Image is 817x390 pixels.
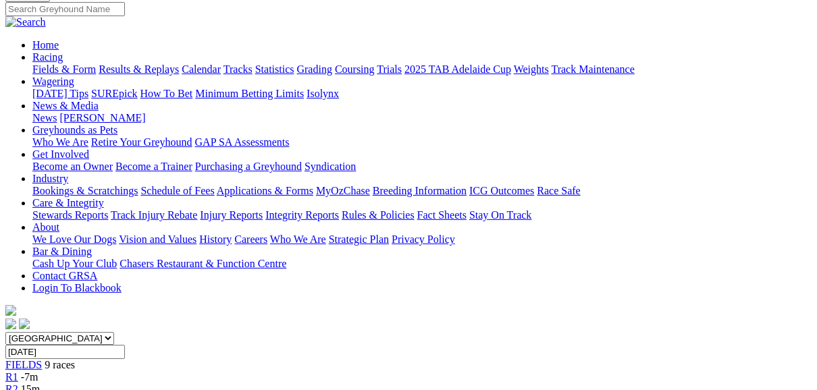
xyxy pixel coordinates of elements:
a: Track Maintenance [552,63,635,75]
a: Integrity Reports [265,209,339,221]
div: Wagering [32,88,812,100]
a: Stay On Track [469,209,531,221]
a: Retire Your Greyhound [91,136,192,148]
span: -7m [21,371,38,383]
a: Bar & Dining [32,246,92,257]
a: Wagering [32,76,74,87]
a: Become a Trainer [115,161,192,172]
input: Search [5,2,125,16]
a: SUREpick [91,88,137,99]
a: Stewards Reports [32,209,108,221]
a: Race Safe [537,185,580,196]
a: 2025 TAB Adelaide Cup [404,63,511,75]
a: R1 [5,371,18,383]
div: Industry [32,185,812,197]
a: Statistics [255,63,294,75]
a: Contact GRSA [32,270,97,281]
a: Track Injury Rebate [111,209,197,221]
a: Calendar [182,63,221,75]
a: [DATE] Tips [32,88,88,99]
a: Injury Reports [200,209,263,221]
div: Greyhounds as Pets [32,136,812,148]
a: Fields & Form [32,63,96,75]
a: GAP SA Assessments [195,136,290,148]
a: FIELDS [5,359,42,370]
a: Purchasing a Greyhound [195,161,302,172]
a: Racing [32,51,63,63]
a: MyOzChase [316,185,370,196]
a: How To Bet [140,88,193,99]
a: Results & Replays [99,63,179,75]
a: Strategic Plan [329,233,389,245]
span: 9 races [45,359,75,370]
div: Care & Integrity [32,209,812,221]
input: Select date [5,345,125,359]
a: History [199,233,232,245]
a: Schedule of Fees [140,185,214,196]
a: Coursing [335,63,375,75]
a: [PERSON_NAME] [59,112,145,123]
a: Become an Owner [32,161,113,172]
a: News [32,112,57,123]
a: Breeding Information [373,185,467,196]
a: Syndication [305,161,356,172]
a: Greyhounds as Pets [32,124,117,136]
a: We Love Our Dogs [32,233,116,245]
a: Get Involved [32,148,89,160]
a: Chasers Restaurant & Function Centre [120,258,286,269]
a: Trials [377,63,402,75]
a: Care & Integrity [32,197,104,208]
a: Cash Up Your Club [32,258,117,269]
a: News & Media [32,100,99,111]
a: Fact Sheets [417,209,467,221]
a: Rules & Policies [342,209,415,221]
a: Grading [297,63,332,75]
a: Privacy Policy [392,233,455,245]
div: Bar & Dining [32,258,812,270]
a: Minimum Betting Limits [195,88,304,99]
a: Applications & Forms [217,185,313,196]
a: Weights [514,63,549,75]
div: Get Involved [32,161,812,173]
a: Who We Are [270,233,326,245]
img: facebook.svg [5,318,16,329]
div: News & Media [32,112,812,124]
div: About [32,233,812,246]
a: Careers [234,233,267,245]
a: Who We Are [32,136,88,148]
a: Home [32,39,59,51]
div: Racing [32,63,812,76]
img: logo-grsa-white.png [5,305,16,316]
a: Industry [32,173,68,184]
a: ICG Outcomes [469,185,534,196]
a: Isolynx [307,88,339,99]
img: twitter.svg [19,318,30,329]
a: Login To Blackbook [32,282,122,294]
a: Bookings & Scratchings [32,185,138,196]
img: Search [5,16,46,28]
a: About [32,221,59,233]
a: Tracks [223,63,253,75]
a: Vision and Values [119,233,196,245]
